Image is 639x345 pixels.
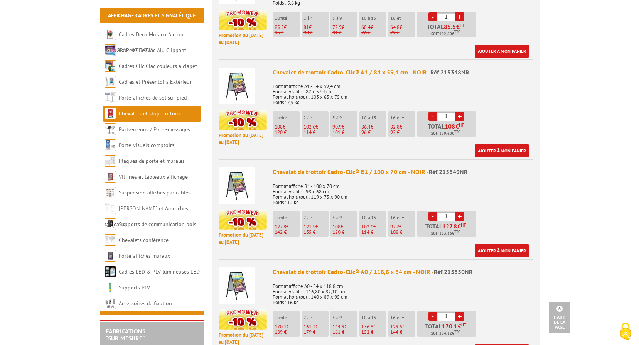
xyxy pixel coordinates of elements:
[431,330,460,337] span: Soit €
[455,112,464,121] a: +
[332,230,357,235] p: 120 €
[275,123,283,130] span: 108
[455,123,459,129] span: €
[390,215,415,220] p: 16 et +
[105,155,116,167] img: Plaques de porte et murales
[431,31,460,37] span: Soit €
[390,223,399,230] span: 97.2
[273,178,533,205] p: Format affiche B1 - 100 x 70 cm Format visible : 98 x 68 cm Format hors tout : 119 x 75 x 90 cm P...
[419,123,476,137] p: Total
[219,210,267,230] img: promotion
[332,25,357,30] p: €
[105,187,116,198] img: Suspension affiches par câbles
[361,130,386,135] p: 96 €
[275,30,300,36] p: 95 €
[361,124,386,130] p: €
[361,315,386,320] p: 10 à 15
[456,24,460,30] span: €
[303,115,329,120] p: 2 à 4
[390,30,415,36] p: 72 €
[105,205,188,228] a: [PERSON_NAME] et Accroches tableaux
[105,139,116,151] img: Porte-visuels comptoirs
[459,122,464,128] sup: HT
[390,124,415,130] p: €
[332,324,357,330] p: €
[475,45,529,57] a: Ajouter à mon panier
[303,330,329,335] p: 179 €
[457,223,461,229] span: €
[442,223,457,229] span: 127.8
[434,268,473,276] span: Réf.215350NR
[332,315,357,320] p: 5 à 9
[390,324,415,330] p: €
[105,203,116,214] img: Cimaises et Accroches tableaux
[429,168,468,176] span: Réf.215349NR
[419,323,476,337] p: Total
[273,278,533,305] p: Format affiche A0 - 84 x 118,8 cm Format visible : 116,80 x 82,10 cm Format hors tout : 140 x 89 ...
[105,76,116,88] img: Cadres et Présentoirs Extérieur
[442,323,458,329] span: 170.1
[273,78,533,105] p: Format affiche A1 - 84 x 59,4 cm Format visible : 82 x 57,4 cm Format hors tout : 103 x 65 x 75 c...
[460,22,465,28] sup: HT
[332,130,357,135] p: 101 €
[119,237,169,244] a: Chevalets conférence
[439,330,452,337] span: 204,12
[303,230,329,235] p: 135 €
[419,223,476,237] p: Total
[431,230,460,237] span: Soit €
[454,30,460,34] sup: TTC
[275,115,300,120] p: L'unité
[390,130,415,135] p: 92 €
[428,12,437,21] a: -
[105,171,116,183] img: Vitrines et tableaux affichage
[303,130,329,135] p: 114 €
[361,115,386,120] p: 10 à 15
[275,323,287,330] span: 170.1
[108,12,196,19] a: Affichage Cadres et Signalétique
[106,327,145,342] a: FABRICATIONS"Sur Mesure"
[303,123,315,130] span: 102.6
[455,212,464,221] a: +
[332,15,357,21] p: 5 à 9
[105,250,116,262] img: Porte-affiches muraux
[439,230,452,237] span: 153,36
[303,215,329,220] p: 2 à 4
[612,319,639,345] button: Cookies (fenêtre modale)
[454,330,460,334] sup: TTC
[332,223,341,230] span: 108
[275,223,286,230] span: 127.8
[390,24,400,30] span: 64.8
[445,123,455,129] span: 108
[549,302,570,333] a: Haut de la page
[275,315,300,320] p: L'unité
[219,267,255,304] img: Chevalet de trottoir Cadro-Clic® A0 / 118,8 x 84 cm - NOIR
[332,24,342,30] span: 72.9
[390,224,415,230] p: €
[303,15,329,21] p: 2 à 4
[119,300,172,307] a: Accessoires de fixation
[303,315,329,320] p: 2 à 4
[461,222,466,228] sup: HT
[390,230,415,235] p: 108 €
[119,78,192,85] a: Cadres et Présentoirs Extérieur
[275,324,300,330] p: €
[361,25,386,30] p: €
[332,215,357,220] p: 5 à 9
[428,312,437,321] a: -
[430,68,469,76] span: Réf.215348NR
[219,167,255,204] img: Chevalet de trottoir Cadro-Clic® B1 / 100 x 70 cm - NOIR
[275,124,300,130] p: €
[390,315,415,320] p: 16 et +
[275,330,300,335] p: 189 €
[439,130,452,137] span: 129,60
[105,60,116,72] img: Cadres Clic-Clac couleurs à clapet
[361,15,386,21] p: 10 à 15
[219,232,267,246] p: Promotion du [DATE] au [DATE]
[303,30,329,36] p: 90 €
[303,124,329,130] p: €
[431,130,460,137] span: Soit €
[105,298,116,309] img: Accessoires de fixation
[303,24,309,30] span: 81
[361,323,373,330] span: 136.8
[390,115,415,120] p: 16 et +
